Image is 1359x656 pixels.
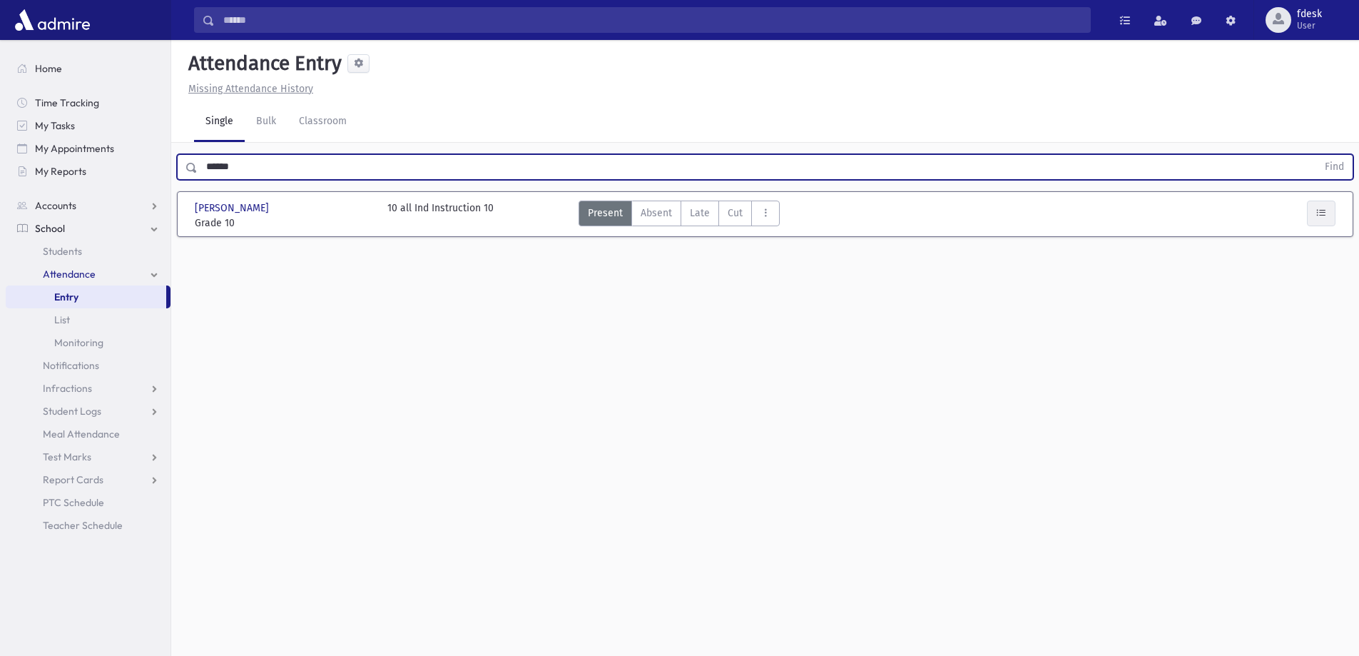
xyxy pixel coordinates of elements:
span: My Reports [35,165,86,178]
span: Time Tracking [35,96,99,109]
span: Students [43,245,82,258]
a: Classroom [287,102,358,142]
a: Notifications [6,354,170,377]
a: Attendance [6,263,170,286]
a: Infractions [6,377,170,400]
span: Student Logs [43,405,101,418]
a: Entry [6,286,166,308]
a: Students [6,240,170,263]
a: Teacher Schedule [6,514,170,537]
span: Cut [728,206,743,221]
a: Test Marks [6,445,170,468]
span: Grade 10 [195,216,373,231]
span: School [35,222,65,235]
a: List [6,308,170,331]
div: 10 all Ind Instruction 10 [387,201,494,231]
span: [PERSON_NAME] [195,201,272,216]
a: Home [6,57,170,80]
h5: Attendance Entry [183,51,342,76]
input: Search [215,7,1090,33]
span: User [1297,20,1322,31]
a: Single [194,102,245,142]
span: Present [588,206,623,221]
span: Absent [641,206,672,221]
span: Meal Attendance [43,428,120,440]
span: Late [690,206,710,221]
span: Notifications [43,359,99,372]
span: Monitoring [54,336,103,349]
a: My Appointments [6,137,170,160]
a: PTC Schedule [6,491,170,514]
a: Time Tracking [6,91,170,114]
span: Test Marks [43,450,91,463]
span: Report Cards [43,473,103,486]
a: My Reports [6,160,170,183]
a: Monitoring [6,331,170,354]
a: Report Cards [6,468,170,491]
a: Bulk [245,102,287,142]
u: Missing Attendance History [188,83,313,95]
span: Home [35,62,62,75]
div: AttTypes [579,201,780,231]
a: Missing Attendance History [183,83,313,95]
span: List [54,313,70,326]
button: Find [1316,155,1353,179]
a: School [6,217,170,240]
span: Accounts [35,199,76,212]
span: fdesk [1297,9,1322,20]
span: PTC Schedule [43,496,104,509]
span: Infractions [43,382,92,395]
span: My Appointments [35,142,114,155]
a: Accounts [6,194,170,217]
a: My Tasks [6,114,170,137]
span: Entry [54,291,78,303]
a: Student Logs [6,400,170,423]
img: AdmirePro [11,6,93,34]
a: Meal Attendance [6,423,170,445]
span: My Tasks [35,119,75,132]
span: Teacher Schedule [43,519,123,532]
span: Attendance [43,268,96,281]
